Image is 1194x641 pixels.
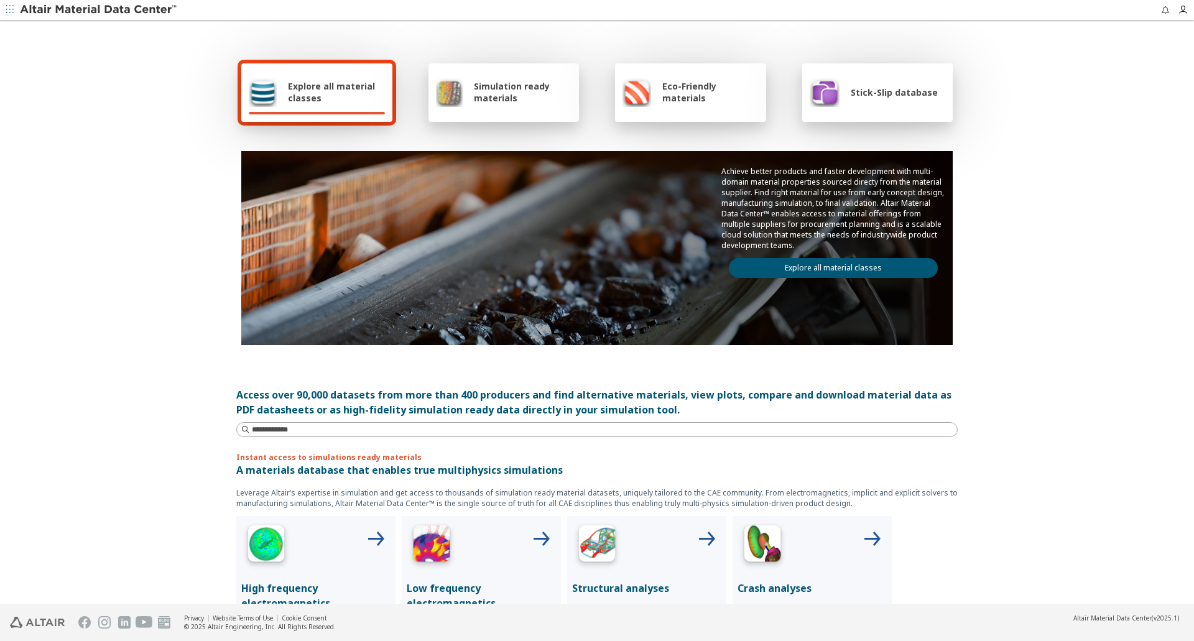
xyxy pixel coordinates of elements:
p: Low frequency electromagnetics [407,581,556,611]
img: Structural Analyses Icon [572,521,622,571]
div: (v2025.1) [1073,614,1179,622]
span: Altair Material Data Center [1073,614,1152,622]
span: Stick-Slip database [851,86,938,98]
a: Website Terms of Use [213,614,273,622]
span: Simulation ready materials [474,80,572,104]
img: Low Frequency Icon [407,521,456,571]
a: Privacy [184,614,204,622]
a: Explore all material classes [729,258,938,278]
p: Structural analyses [572,581,721,596]
img: Explore all material classes [249,77,277,107]
a: Cookie Consent [282,614,327,622]
img: Eco-Friendly materials [622,77,651,107]
span: Eco-Friendly materials [662,80,758,104]
img: Simulation ready materials [436,77,463,107]
p: High frequency electromagnetics [241,581,391,611]
div: © 2025 Altair Engineering, Inc. All Rights Reserved. [184,622,336,631]
p: A materials database that enables true multiphysics simulations [236,463,958,477]
p: Achieve better products and faster development with multi-domain material properties sourced dire... [721,166,945,251]
img: High Frequency Icon [241,521,291,571]
img: Stick-Slip database [810,77,840,107]
p: Crash analyses [738,581,887,596]
img: Altair Engineering [10,617,65,628]
img: Crash Analyses Icon [738,521,787,571]
img: Altair Material Data Center [20,4,178,16]
p: Leverage Altair’s expertise in simulation and get access to thousands of simulation ready materia... [236,487,958,509]
span: Explore all material classes [288,80,385,104]
p: Instant access to simulations ready materials [236,452,958,463]
div: Access over 90,000 datasets from more than 400 producers and find alternative materials, view plo... [236,387,958,417]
